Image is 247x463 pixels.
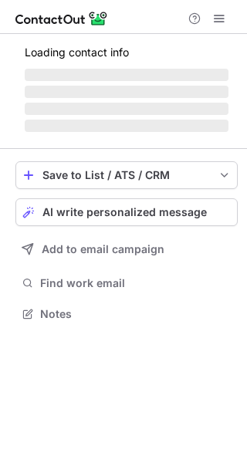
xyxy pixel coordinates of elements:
p: Loading contact info [25,46,228,59]
span: ‌ [25,69,228,81]
span: ‌ [25,86,228,98]
span: ‌ [25,103,228,115]
span: ‌ [25,120,228,132]
img: ContactOut v5.3.10 [15,9,108,28]
span: Find work email [40,276,232,290]
span: AI write personalized message [42,206,207,218]
button: Notes [15,303,238,325]
button: Find work email [15,272,238,294]
span: Notes [40,307,232,321]
button: AI write personalized message [15,198,238,226]
button: save-profile-one-click [15,161,238,189]
div: Save to List / ATS / CRM [42,169,211,181]
button: Add to email campaign [15,235,238,263]
span: Add to email campaign [42,243,164,255]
